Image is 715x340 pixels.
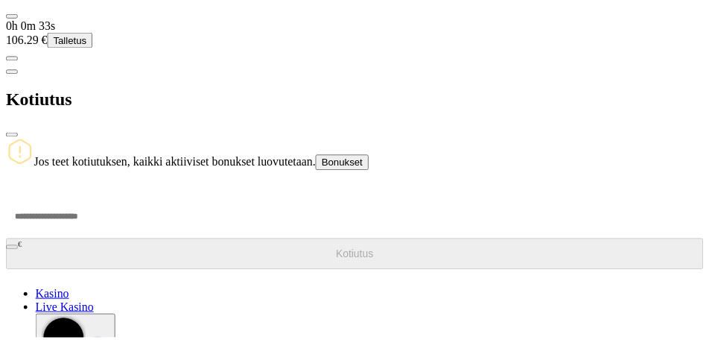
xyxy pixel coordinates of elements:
span: Kotiutus [339,250,377,262]
span: user session time [6,19,56,32]
img: Notification icon [6,139,34,167]
button: chevron-left icon [6,70,18,75]
a: poker-chip iconLive Kasino [36,303,95,315]
button: menu [6,57,18,61]
span: Kasino [36,289,69,302]
button: Kotiutus [6,240,709,271]
h2: Kotiutus [6,90,709,110]
button: Bonukset [318,156,372,171]
button: menu [6,14,18,19]
span: 106.29 € [6,34,48,46]
span: Jos teet kotiutuksen, kaikki aktiiviset bonukset luovutetaan. [34,157,318,169]
span: Talletus [54,35,87,46]
a: diamond iconKasino [36,289,69,302]
button: close [6,133,18,138]
span: Live Kasino [36,303,95,315]
button: Talletus [48,33,93,48]
span: Bonukset [324,158,366,169]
